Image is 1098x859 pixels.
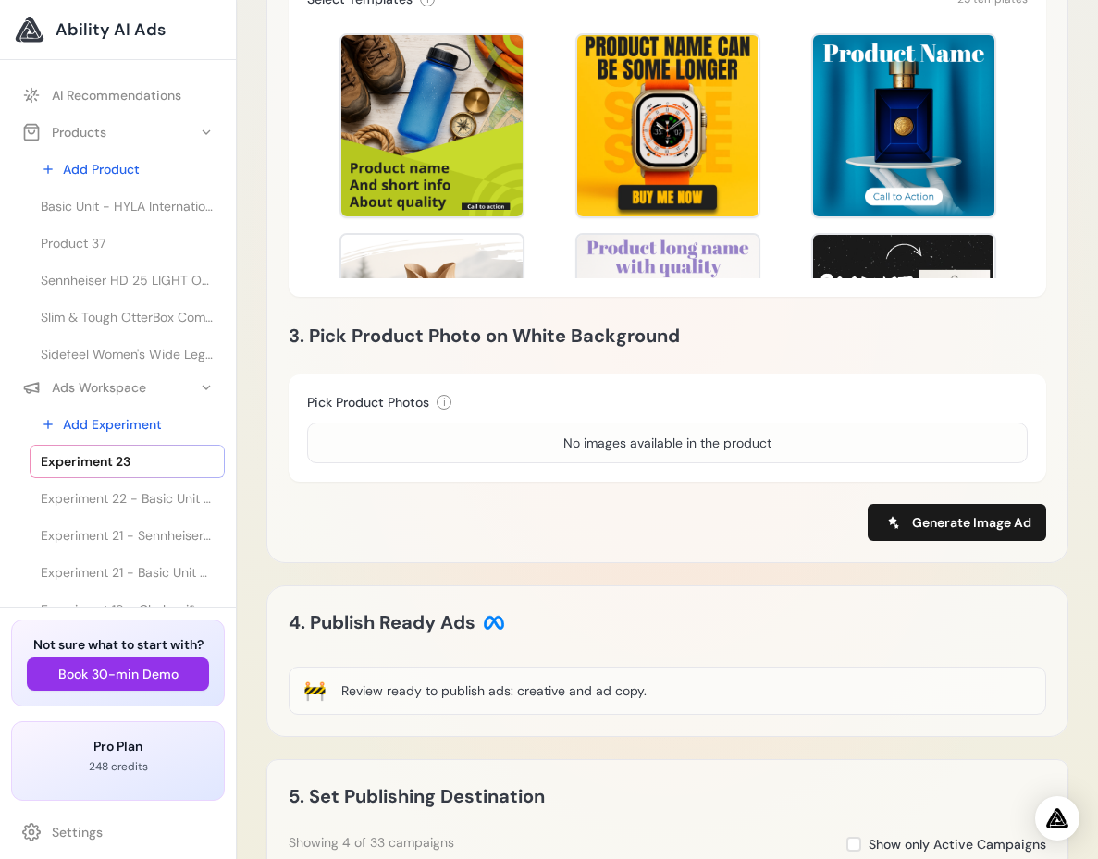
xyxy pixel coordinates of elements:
span: Generate Image Ad [912,513,1031,532]
h2: 3. Pick Product Photo on White Background [289,321,1046,350]
span: Experiment 19 - Chobani® Complete Advanced Protein Greek Yogurt Drink - Sabor [41,600,214,619]
span: Basic Unit - HYLA International [41,197,214,215]
a: Experiment 21 - Basic Unit - HYLA International [30,556,225,589]
span: Sidefeel Women's Wide Leg Jeans High Waisted Strechy Raw Hem Zimbaplatinum Denim Pants at Amazon ... [41,345,214,363]
div: Open Intercom Messenger [1035,796,1079,841]
a: Experiment 19 - Chobani® Complete Advanced Protein Greek Yogurt Drink - Sabor [30,593,225,626]
h3: Pick Product Photos [307,393,429,411]
div: Review ready to publish ads: creative and ad copy. [341,681,647,700]
img: Meta [483,611,505,633]
div: Products [22,123,106,141]
a: Product 37 [30,227,225,260]
div: Ads Workspace [22,378,146,397]
span: Experiment 21 - Basic Unit - HYLA International [41,563,214,582]
button: Products [11,116,225,149]
a: Settings [11,816,225,849]
h2: 4. Publish Ready Ads [289,607,505,637]
p: 248 credits [27,759,209,774]
a: Experiment 22 - Basic Unit - HYLA International [30,482,225,515]
a: Add Experiment [30,408,225,441]
h2: 5. Set Publishing Destination [289,781,545,811]
a: Basic Unit - HYLA International [30,190,225,223]
a: Add Product [30,153,225,186]
span: Experiment 22 - Basic Unit - HYLA International [41,489,214,508]
div: No images available in the product [563,434,771,452]
button: Book 30-min Demo [27,657,209,691]
span: Product 37 [41,234,105,252]
span: Ability AI Ads [56,17,166,43]
span: Slim & Tough OtterBox Commuter Case para iPhone 14 & 13 - INTO THE [41,308,214,326]
a: AI Recommendations [11,79,225,112]
a: Sidefeel Women's Wide Leg Jeans High Waisted Strechy Raw Hem Zimbaplatinum Denim Pants at Amazon ... [30,337,225,371]
button: Ads Workspace [11,371,225,404]
button: Generate Image Ad [868,504,1046,541]
span: Experiment 21 - Sennheiser HD 25 LIGHT On-Ear Fones de ouvido para DJ [41,526,214,545]
div: Showing 4 of 33 campaigns [289,833,454,852]
a: Slim & Tough OtterBox Commuter Case para iPhone 14 & 13 - INTO THE [30,301,225,334]
div: 🚧 [303,678,327,704]
h3: Pro Plan [27,737,209,755]
a: Sennheiser HD 25 LIGHT On-Ear Fones de ouvido para DJ [30,264,225,297]
a: Ability AI Ads [15,15,221,44]
h3: Not sure what to start with? [27,635,209,654]
span: Sennheiser HD 25 LIGHT On-Ear Fones de ouvido para DJ [41,271,214,289]
a: Experiment 23 [30,445,225,478]
a: Experiment 21 - Sennheiser HD 25 LIGHT On-Ear Fones de ouvido para DJ [30,519,225,552]
span: Experiment 23 [41,452,130,471]
span: Show only Active Campaigns [869,835,1046,853]
span: i [443,395,446,410]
